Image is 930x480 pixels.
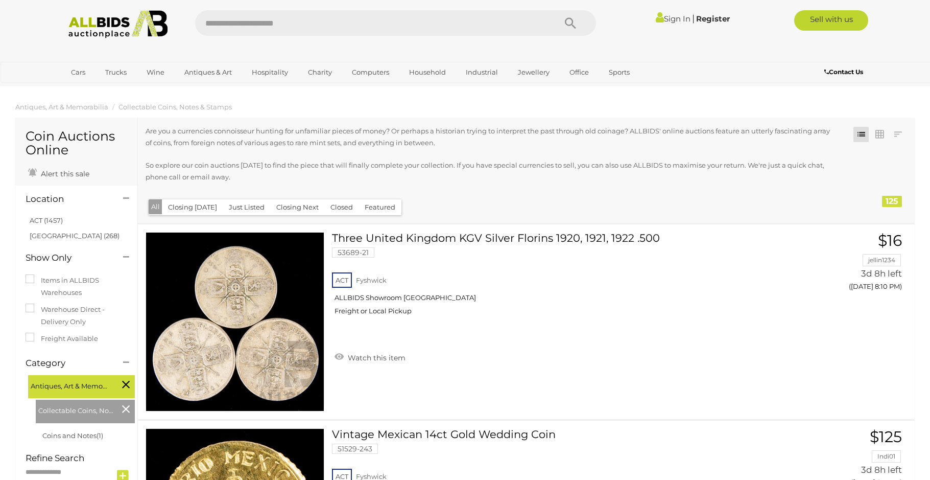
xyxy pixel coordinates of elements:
[26,358,108,368] h4: Category
[26,275,127,299] label: Items in ALLBIDS Warehouses
[878,231,902,250] span: $16
[696,14,730,24] a: Register
[31,378,107,392] span: Antiques, Art & Memorabilia
[97,431,103,440] span: (1)
[146,159,836,184] p: So explore our coin auctions [DATE] to find the piece that will finally complete your collection....
[26,253,108,263] h4: Show Only
[178,64,239,81] a: Antiques & Art
[64,64,92,81] a: Cars
[602,64,636,81] a: Sports
[26,165,92,180] a: Alert this sale
[64,81,150,98] a: [GEOGRAPHIC_DATA]
[30,216,63,224] a: ACT (1457)
[794,10,868,31] a: Sell with us
[332,349,408,364] a: Watch this item
[270,199,325,215] button: Closing Next
[345,64,396,81] a: Computers
[42,431,103,440] a: Coins and Notes(1)
[140,64,171,81] a: Wine
[402,64,452,81] a: Household
[26,129,127,157] h1: Coin Auctions Online
[38,169,89,178] span: Alert this sale
[324,199,359,215] button: Closed
[563,64,595,81] a: Office
[882,196,902,207] div: 125
[15,103,108,111] a: Antiques, Art & Memorabilia
[38,402,115,417] span: Collectable Coins, Notes & Stamps
[340,232,777,323] a: Three United Kingdom KGV Silver Florins 1920, 1921, 1922 .500 53689-21 ACT Fyshwick ALLBIDS Showr...
[870,427,902,446] span: $125
[146,233,324,410] img: 53689-21a.jpg
[26,194,108,204] h4: Location
[99,64,133,81] a: Trucks
[345,353,406,362] span: Watch this item
[26,304,127,328] label: Warehouse Direct - Delivery Only
[118,103,232,111] a: Collectable Coins, Notes & Stamps
[26,453,135,463] h4: Refine Search
[545,10,596,36] button: Search
[301,64,339,81] a: Charity
[26,333,98,345] label: Freight Available
[793,232,905,296] a: $16 jellin1234 3d 8h left ([DATE] 8:10 PM)
[511,64,556,81] a: Jewellery
[824,66,866,78] a: Contact Us
[692,13,695,24] span: |
[656,14,690,24] a: Sign In
[359,199,401,215] button: Featured
[149,199,162,214] button: All
[146,125,836,149] p: Are you a currencies connoisseur hunting for unfamiliar pieces of money? Or perhaps a historian t...
[223,199,271,215] button: Just Listed
[459,64,505,81] a: Industrial
[162,199,223,215] button: Closing [DATE]
[245,64,295,81] a: Hospitality
[63,10,174,38] img: Allbids.com.au
[30,232,120,240] a: [GEOGRAPHIC_DATA] (268)
[824,68,863,76] b: Contact Us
